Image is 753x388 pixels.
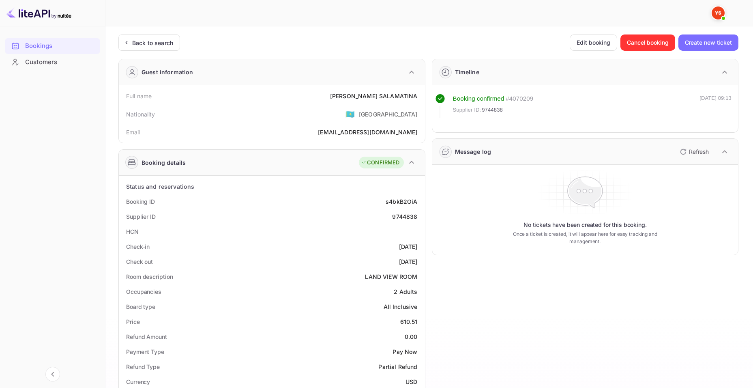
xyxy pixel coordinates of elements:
[142,158,186,167] div: Booking details
[455,68,479,76] div: Timeline
[126,287,161,296] div: Occupancies
[126,317,140,326] div: Price
[400,317,418,326] div: 610.51
[345,107,355,121] span: United States
[365,272,417,281] div: LAND VIEW ROOM
[453,106,481,114] span: Supplier ID:
[5,38,100,53] a: Bookings
[620,34,675,51] button: Cancel booking
[678,34,738,51] button: Create new ticket
[675,145,712,158] button: Refresh
[523,221,647,229] p: No tickets have been created for this booking.
[361,159,399,167] div: CONFIRMED
[392,212,417,221] div: 9744838
[132,39,173,47] div: Back to search
[455,147,491,156] div: Message log
[482,106,503,114] span: 9744838
[453,94,504,103] div: Booking confirmed
[5,54,100,70] div: Customers
[699,94,732,118] div: [DATE] 09:13
[330,92,418,100] div: [PERSON_NAME] SALAMATINA
[399,257,418,266] div: [DATE]
[126,182,194,191] div: Status and reservations
[25,41,96,51] div: Bookings
[126,212,156,221] div: Supplier ID
[126,242,150,251] div: Check-in
[405,377,417,386] div: USD
[359,110,418,119] div: [GEOGRAPHIC_DATA]
[503,231,667,245] p: Once a ticket is created, it will appear here for easy tracking and management.
[712,6,725,19] img: Yandex Support
[126,347,164,356] div: Payment Type
[506,94,533,103] div: # 4070209
[25,58,96,67] div: Customers
[126,377,150,386] div: Currency
[126,272,173,281] div: Room description
[405,332,418,341] div: 0.00
[126,227,139,236] div: HCN
[318,128,417,136] div: [EMAIL_ADDRESS][DOMAIN_NAME]
[5,54,100,69] a: Customers
[6,6,71,19] img: LiteAPI logo
[399,242,418,251] div: [DATE]
[126,302,155,311] div: Board type
[378,362,417,371] div: Partial Refund
[126,362,160,371] div: Refund Type
[384,302,418,311] div: All Inclusive
[142,68,193,76] div: Guest information
[126,92,152,100] div: Full name
[570,34,617,51] button: Edit booking
[393,347,417,356] div: Pay Now
[126,257,153,266] div: Check out
[126,110,155,119] div: Nationality
[689,147,709,156] p: Refresh
[394,287,417,296] div: 2 Adults
[126,197,155,206] div: Booking ID
[45,367,60,382] button: Collapse navigation
[5,38,100,54] div: Bookings
[126,332,167,341] div: Refund Amount
[126,128,140,136] div: Email
[386,197,417,206] div: s4bkB2OiA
